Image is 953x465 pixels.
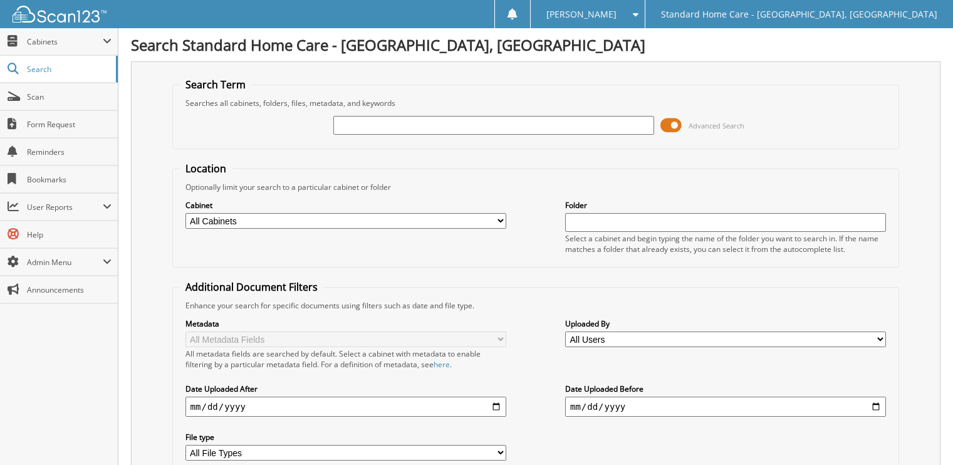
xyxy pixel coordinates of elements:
a: here [434,359,450,370]
span: Reminders [27,147,112,157]
span: Cabinets [27,36,103,47]
legend: Location [179,162,232,175]
span: Scan [27,91,112,102]
span: [PERSON_NAME] [546,11,617,18]
input: end [565,397,886,417]
label: Folder [565,200,886,211]
span: User Reports [27,202,103,212]
label: Metadata [185,318,506,329]
div: Optionally limit your search to a particular cabinet or folder [179,182,893,192]
span: Advanced Search [689,121,744,130]
span: Bookmarks [27,174,112,185]
label: File type [185,432,506,442]
input: start [185,397,506,417]
div: Select a cabinet and begin typing the name of the folder you want to search in. If the name match... [565,233,886,254]
span: Standard Home Care - [GEOGRAPHIC_DATA], [GEOGRAPHIC_DATA] [661,11,937,18]
label: Cabinet [185,200,506,211]
label: Date Uploaded After [185,384,506,394]
span: Form Request [27,119,112,130]
img: scan123-logo-white.svg [13,6,107,23]
div: Searches all cabinets, folders, files, metadata, and keywords [179,98,893,108]
span: Search [27,64,110,75]
label: Uploaded By [565,318,886,329]
span: Admin Menu [27,257,103,268]
legend: Additional Document Filters [179,280,324,294]
label: Date Uploaded Before [565,384,886,394]
div: All metadata fields are searched by default. Select a cabinet with metadata to enable filtering b... [185,348,506,370]
h1: Search Standard Home Care - [GEOGRAPHIC_DATA], [GEOGRAPHIC_DATA] [131,34,940,55]
legend: Search Term [179,78,252,91]
span: Announcements [27,285,112,295]
div: Enhance your search for specific documents using filters such as date and file type. [179,300,893,311]
span: Help [27,229,112,240]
